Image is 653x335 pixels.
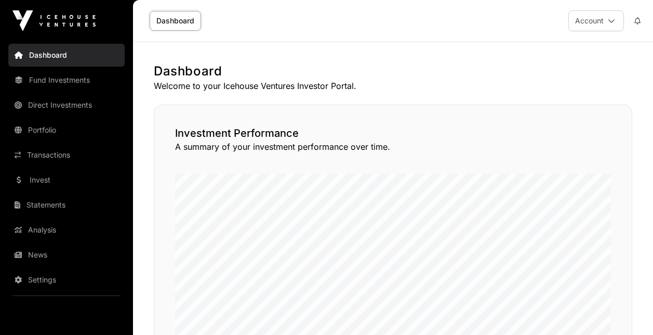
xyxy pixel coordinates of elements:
h2: Investment Performance [175,126,611,140]
a: Invest [8,169,125,191]
a: Fund Investments [8,69,125,92]
a: Portfolio [8,119,125,141]
a: Transactions [8,144,125,166]
a: News [8,243,125,266]
a: Statements [8,194,125,216]
a: Dashboard [8,44,125,67]
h1: Dashboard [154,63,632,80]
a: Analysis [8,218,125,241]
button: Account [568,10,624,31]
a: Direct Investments [8,94,125,117]
p: A summary of your investment performance over time. [175,140,611,153]
a: Dashboard [150,11,201,31]
img: Icehouse Ventures Logo [12,10,96,31]
p: Welcome to your Icehouse Ventures Investor Portal. [154,80,632,92]
a: Settings [8,268,125,291]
